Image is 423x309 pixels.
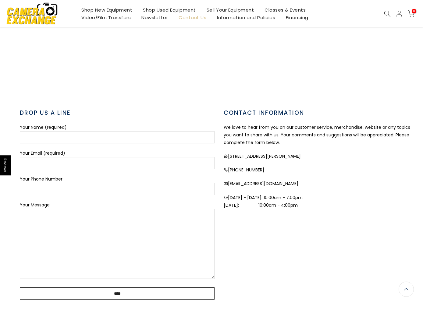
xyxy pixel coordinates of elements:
a: 0 [408,10,414,17]
a: Classes & Events [259,6,311,14]
p: [PHONE_NUMBER] [224,166,418,174]
a: Shop New Equipment [76,6,138,14]
p: We love to hear from you on our customer service, merchandise, website or any topics you want to ... [224,124,418,147]
a: Financing [281,14,314,21]
div: [DATE] - [DATE]: 10:00am - 7:00pm [DATE]: 10:00am - 4:00pm [219,109,423,300]
h3: CONTACT INFORMATION [224,109,418,118]
h3: DROP US A LINE [20,109,215,118]
label: Your Name (required) [20,124,67,130]
a: Information and Policies [212,14,281,21]
a: Back to the top [399,282,414,297]
span: 0 [412,9,416,13]
a: Sell Your Equipment [201,6,259,14]
p: [STREET_ADDRESS][PERSON_NAME] [224,153,418,160]
a: Contact Us [173,14,212,21]
a: Shop Used Equipment [138,6,201,14]
p: [EMAIL_ADDRESS][DOMAIN_NAME] [224,180,418,188]
label: Your Email (required) [20,150,65,156]
label: Your Message [20,202,50,208]
a: Video/Film Transfers [76,14,136,21]
a: Newsletter [136,14,173,21]
label: Your Phone Number [20,176,62,182]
